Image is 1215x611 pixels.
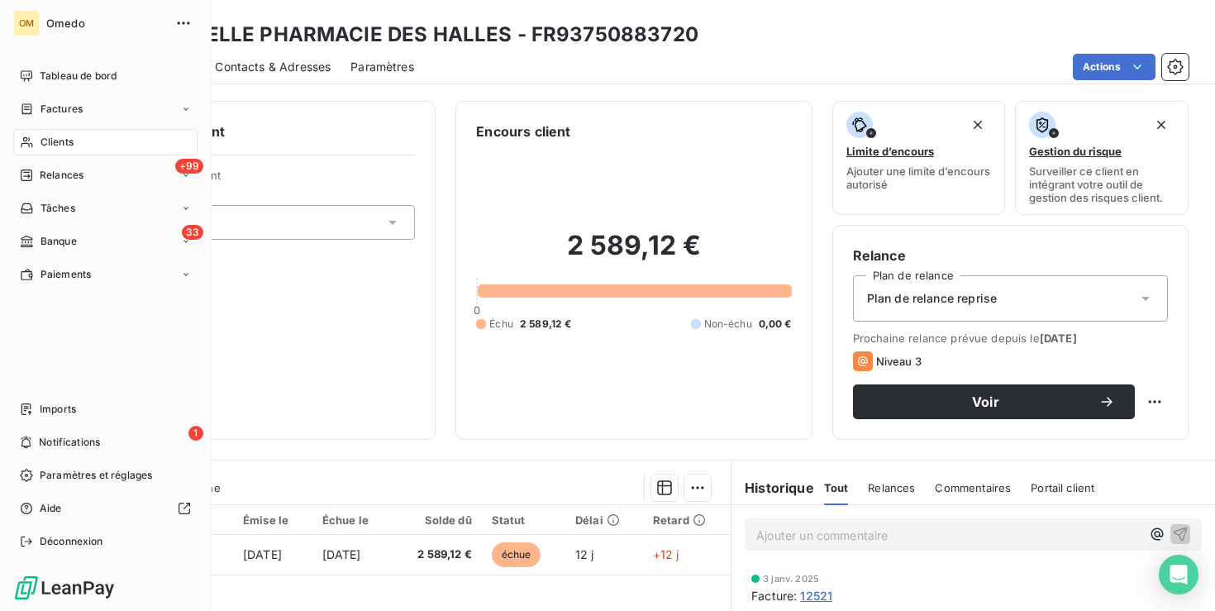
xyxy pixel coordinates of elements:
[575,547,594,561] span: 12 j
[846,145,934,158] span: Limite d’encours
[188,426,203,441] span: 1
[1159,555,1198,594] div: Open Intercom Messenger
[40,201,75,216] span: Tâches
[40,501,62,516] span: Aide
[846,165,992,191] span: Ajouter une limite d’encours autorisé
[243,547,282,561] span: [DATE]
[322,547,361,561] span: [DATE]
[243,513,303,527] div: Émise le
[853,246,1168,265] h6: Relance
[868,481,915,494] span: Relances
[322,513,383,527] div: Échue le
[145,20,698,50] h3: NOUVELLE PHARMACIE DES HALLES - FR93750883720
[867,290,997,307] span: Plan de relance reprise
[876,355,922,368] span: Niveau 3
[40,168,83,183] span: Relances
[1029,165,1174,204] span: Surveiller ce client en intégrant votre outil de gestion des risques client.
[40,267,91,282] span: Paiements
[873,395,1098,408] span: Voir
[653,547,679,561] span: +12 j
[13,575,116,601] img: Logo LeanPay
[403,547,472,563] span: 2 589,12 €
[403,513,472,527] div: Solde dû
[489,317,513,332] span: Échu
[182,225,203,240] span: 33
[215,59,331,75] span: Contacts & Adresses
[1040,332,1077,345] span: [DATE]
[853,332,1168,345] span: Prochaine relance prévue depuis le
[800,587,832,604] span: 12521
[759,317,792,332] span: 0,00 €
[853,384,1135,419] button: Voir
[520,317,572,332] span: 2 589,12 €
[935,481,1011,494] span: Commentaires
[40,468,152,483] span: Paramètres et réglages
[40,69,117,84] span: Tableau de bord
[731,478,814,498] h6: Historique
[1031,481,1094,494] span: Portail client
[13,10,40,36] div: OM
[653,513,721,527] div: Retard
[751,587,797,604] span: Facture :
[1029,145,1122,158] span: Gestion du risque
[40,234,77,249] span: Banque
[40,534,103,549] span: Déconnexion
[40,402,76,417] span: Imports
[575,513,633,527] div: Délai
[832,101,1006,215] button: Limite d’encoursAjouter une limite d’encours autorisé
[100,122,415,141] h6: Informations client
[1015,101,1189,215] button: Gestion du risqueSurveiller ce client en intégrant votre outil de gestion des risques client.
[704,317,752,332] span: Non-échu
[350,59,414,75] span: Paramètres
[40,135,74,150] span: Clients
[13,495,198,522] a: Aide
[476,122,570,141] h6: Encours client
[824,481,849,494] span: Tout
[46,17,165,30] span: Omedo
[40,102,83,117] span: Factures
[763,574,819,584] span: 3 janv. 2025
[492,542,541,567] span: échue
[133,169,415,192] span: Propriétés Client
[492,513,555,527] div: Statut
[476,229,791,279] h2: 2 589,12 €
[474,303,480,317] span: 0
[39,435,100,450] span: Notifications
[175,159,203,174] span: +99
[1073,54,1155,80] button: Actions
